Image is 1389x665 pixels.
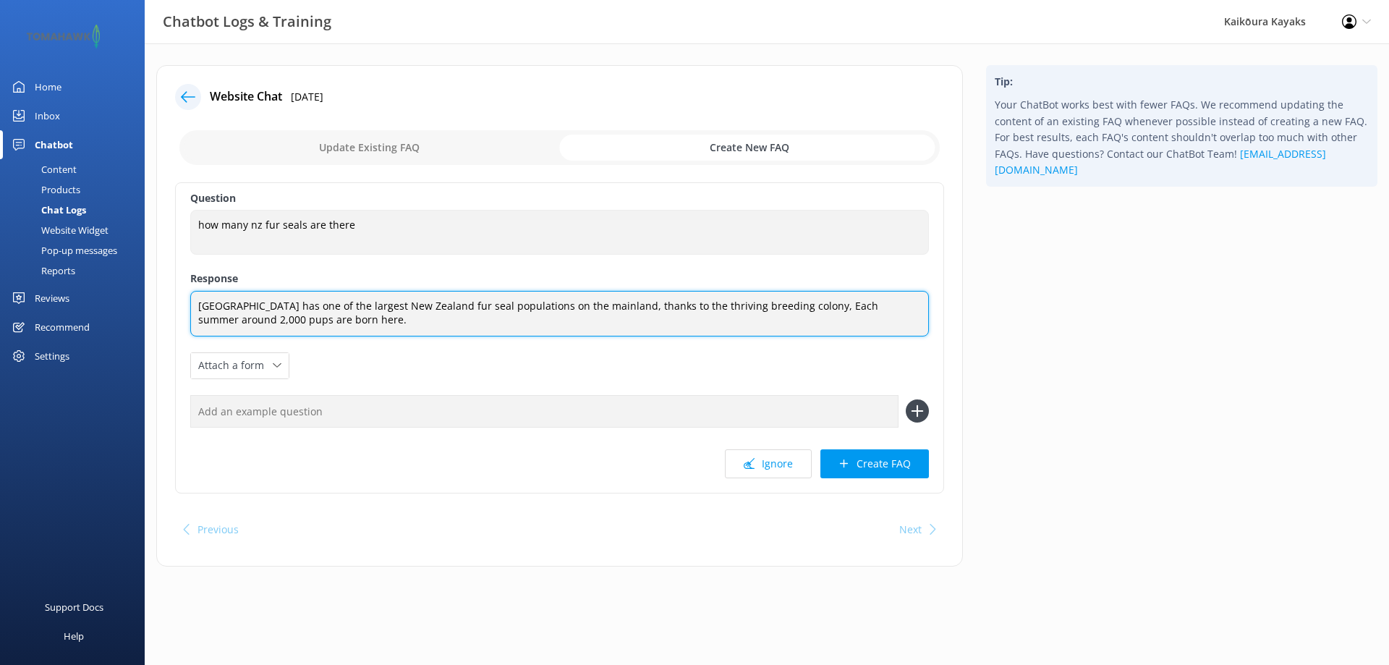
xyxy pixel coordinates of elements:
[210,88,282,106] h4: Website Chat
[35,101,60,130] div: Inbox
[9,159,77,179] div: Content
[35,130,73,159] div: Chatbot
[725,449,812,478] button: Ignore
[9,261,75,281] div: Reports
[190,395,899,428] input: Add an example question
[291,89,323,105] p: [DATE]
[9,179,145,200] a: Products
[820,449,929,478] button: Create FAQ
[190,190,929,206] label: Question
[64,622,84,651] div: Help
[45,593,103,622] div: Support Docs
[9,179,80,200] div: Products
[9,240,145,261] a: Pop-up messages
[9,159,145,179] a: Content
[9,261,145,281] a: Reports
[9,220,109,240] div: Website Widget
[190,271,929,287] label: Response
[163,10,331,33] h3: Chatbot Logs & Training
[35,72,61,101] div: Home
[9,240,117,261] div: Pop-up messages
[9,220,145,240] a: Website Widget
[995,147,1326,177] a: [EMAIL_ADDRESS][DOMAIN_NAME]
[190,291,929,336] textarea: [GEOGRAPHIC_DATA] has one of the largest New Zealand fur seal populations on the mainland, thanks...
[9,200,86,220] div: Chat Logs
[198,357,273,373] span: Attach a form
[9,200,145,220] a: Chat Logs
[35,313,90,342] div: Recommend
[995,74,1369,90] h4: Tip:
[995,97,1369,178] p: Your ChatBot works best with fewer FAQs. We recommend updating the content of an existing FAQ whe...
[22,25,105,48] img: 2-1647550015.png
[35,342,69,370] div: Settings
[35,284,69,313] div: Reviews
[190,210,929,255] textarea: how many nz fur seals are there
